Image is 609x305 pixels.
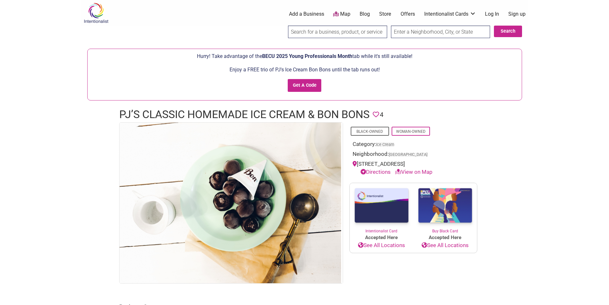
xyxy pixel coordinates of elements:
span: BECU 2025 Young Professionals Month [262,53,352,59]
a: Intentionalist Cards [424,11,476,18]
div: [STREET_ADDRESS] [353,160,474,176]
p: Enjoy a FREE trio of PJ's Ice Cream Bon Bons until the tab runs out! [91,66,519,74]
a: Ice Cream [376,142,394,147]
a: Sign up [508,11,526,18]
span: 4 [380,110,383,120]
img: PJ's Classic Ice Cream & Bon Bons [120,123,341,283]
p: Hurry! Take advantage of the tab while it's still available! [91,52,519,60]
a: Intentionalist Card [350,183,413,234]
a: See All Locations [413,241,477,250]
a: View on Map [395,169,433,175]
a: Add a Business [289,11,324,18]
input: Get A Code [288,79,321,92]
div: Category: [353,140,474,150]
span: Accepted Here [350,234,413,241]
div: Neighborhood: [353,150,474,160]
img: Intentionalist Card [350,183,413,228]
input: Search for a business, product, or service [288,26,387,38]
input: Enter a Neighborhood, City, or State [391,26,490,38]
a: Blog [360,11,370,18]
span: Accepted Here [413,234,477,241]
h1: PJ’s Classic Homemade Ice Cream & Bon Bons [119,107,370,122]
span: [GEOGRAPHIC_DATA] [389,153,427,157]
a: Buy Black Card [413,183,477,234]
a: Offers [401,11,415,18]
a: Store [379,11,391,18]
a: Directions [361,169,391,175]
a: Black-Owned [356,129,383,134]
a: Log In [485,11,499,18]
img: Buy Black Card [413,183,477,229]
a: See All Locations [350,241,413,250]
button: Search [494,26,522,37]
a: Woman-Owned [396,129,426,134]
a: Map [333,11,350,18]
img: Intentionalist [81,3,111,23]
